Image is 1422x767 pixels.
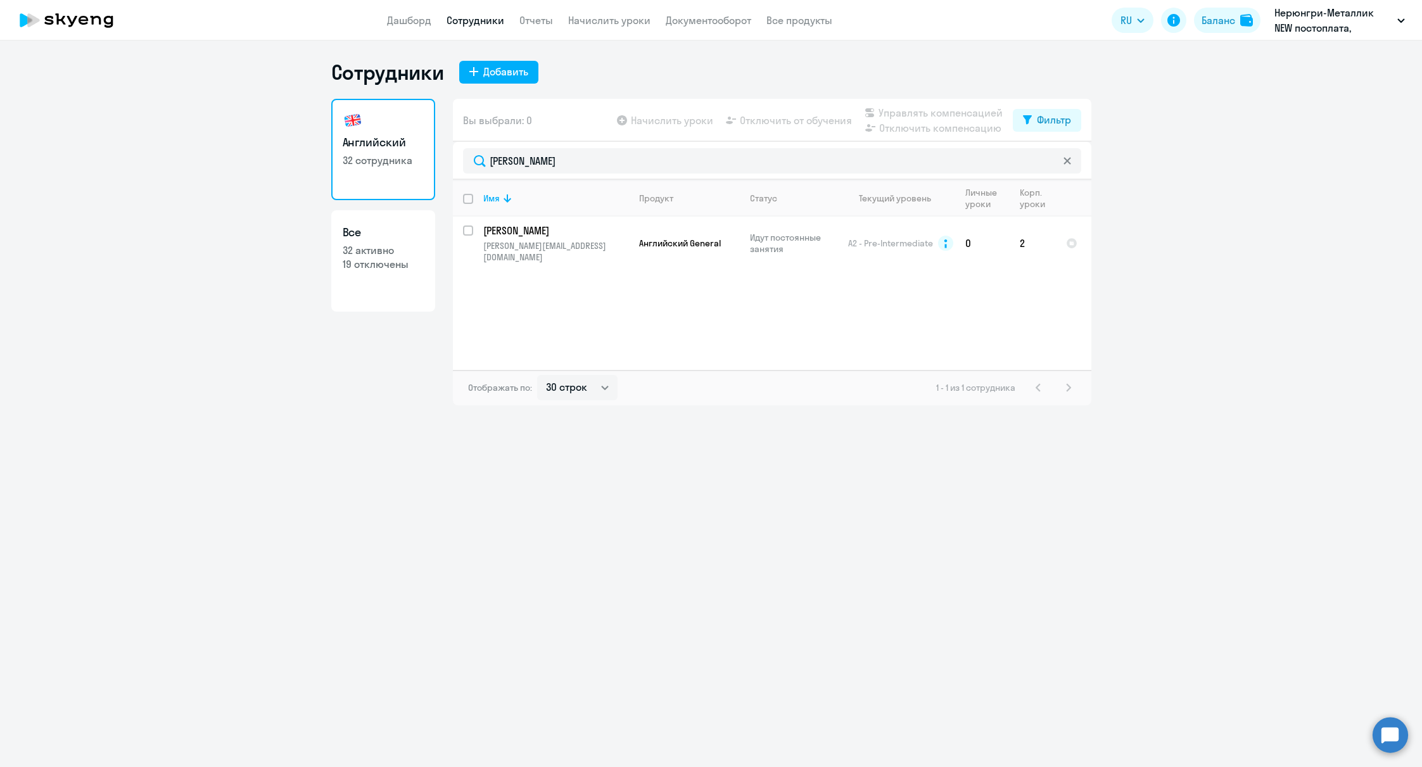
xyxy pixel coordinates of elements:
div: Текущий уровень [847,193,955,204]
div: Баланс [1202,13,1235,28]
div: Фильтр [1037,112,1071,127]
p: 19 отключены [343,257,424,271]
h1: Сотрудники [331,60,444,85]
div: Личные уроки [965,187,1009,210]
div: Имя [483,193,628,204]
span: Отображать по: [468,382,532,393]
div: Текущий уровень [859,193,931,204]
h3: Все [343,224,424,241]
p: [PERSON_NAME] [483,224,626,238]
div: Статус [750,193,777,204]
div: Корп. уроки [1020,187,1055,210]
div: Личные уроки [965,187,1001,210]
span: Вы выбрали: 0 [463,113,532,128]
button: Добавить [459,61,538,84]
a: Все32 активно19 отключены [331,210,435,312]
span: Английский General [639,238,721,249]
td: 0 [955,217,1010,270]
a: Документооборот [666,14,751,27]
p: Нерюнгри-Металлик NEW постоплата, НОРДГОЛД МЕНЕДЖМЕНТ, ООО [1274,5,1392,35]
button: Нерюнгри-Металлик NEW постоплата, НОРДГОЛД МЕНЕДЖМЕНТ, ООО [1268,5,1411,35]
a: [PERSON_NAME] [483,224,628,238]
a: Дашборд [387,14,431,27]
div: Корп. уроки [1020,187,1047,210]
a: Отчеты [519,14,553,27]
p: Идут постоянные занятия [750,232,837,255]
img: balance [1240,14,1253,27]
div: Добавить [483,64,528,79]
td: 2 [1010,217,1056,270]
button: Балансbalance [1194,8,1260,33]
div: Статус [750,193,837,204]
input: Поиск по имени, email, продукту или статусу [463,148,1081,174]
p: 32 активно [343,243,424,257]
img: english [343,110,363,130]
a: Английский32 сотрудника [331,99,435,200]
p: 32 сотрудника [343,153,424,167]
span: 1 - 1 из 1 сотрудника [936,382,1015,393]
p: [PERSON_NAME][EMAIL_ADDRESS][DOMAIN_NAME] [483,240,628,263]
div: Продукт [639,193,739,204]
span: RU [1120,13,1132,28]
button: RU [1112,8,1153,33]
button: Фильтр [1013,109,1081,132]
span: A2 - Pre-Intermediate [848,238,933,249]
h3: Английский [343,134,424,151]
a: Начислить уроки [568,14,651,27]
a: Сотрудники [447,14,504,27]
div: Продукт [639,193,673,204]
a: Все продукты [766,14,832,27]
div: Имя [483,193,500,204]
